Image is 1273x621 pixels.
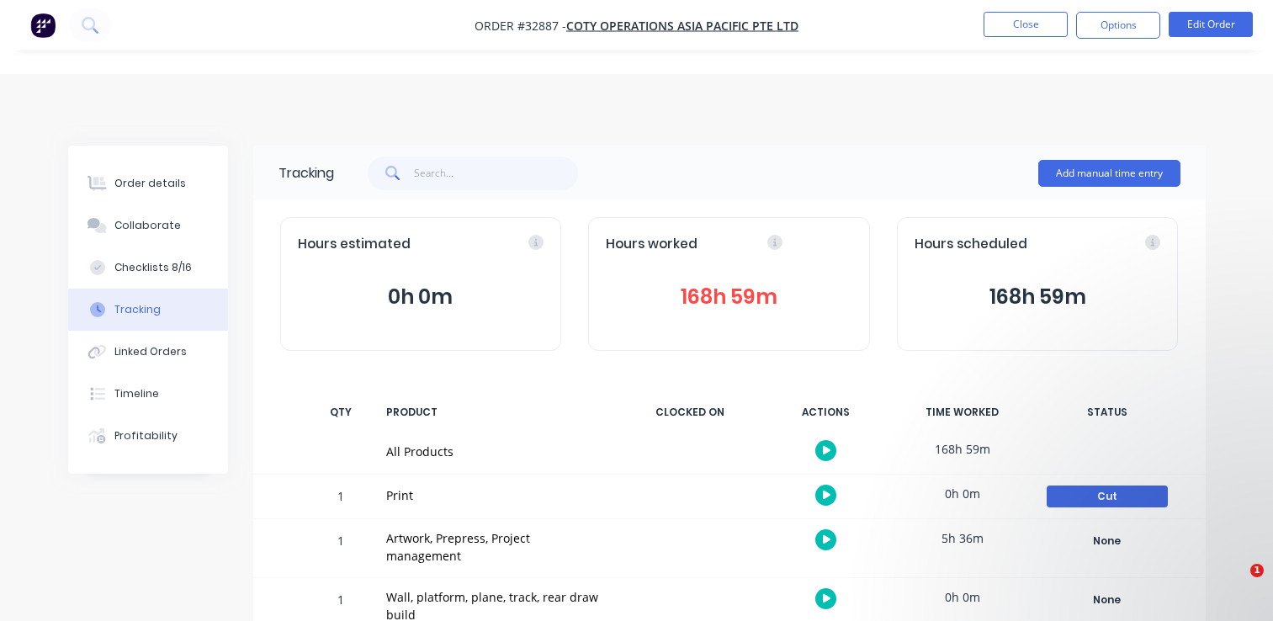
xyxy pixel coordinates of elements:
div: CLOCKED ON [627,395,753,430]
div: 0h 0m [899,475,1026,512]
div: Timeline [114,386,159,401]
div: Profitability [114,428,178,443]
button: Collaborate [68,204,228,247]
div: STATUS [1036,395,1179,430]
div: 1 [316,477,366,518]
div: 5h 36m [899,519,1026,557]
div: 0h 0m [899,578,1026,616]
button: 168h 59m [606,281,852,313]
div: All Products [386,443,607,460]
button: Linked Orders [68,331,228,373]
div: Tracking [114,302,161,317]
div: PRODUCT [376,395,617,430]
div: Collaborate [114,218,181,233]
div: 1 [316,522,366,577]
div: Linked Orders [114,344,187,359]
span: Hours scheduled [915,235,1027,254]
div: Order details [114,176,186,191]
button: 168h 59m [915,281,1161,313]
span: 1 [1250,564,1264,577]
button: Profitability [68,415,228,457]
div: None [1047,589,1168,611]
div: Artwork, Prepress, Project management [386,529,607,565]
button: Add manual time entry [1038,160,1180,187]
button: None [1046,588,1169,612]
div: TIME WORKED [899,395,1026,430]
div: Print [386,486,607,504]
button: Checklists 8/16 [68,247,228,289]
span: Hours estimated [298,235,411,254]
div: Checklists 8/16 [114,260,192,275]
div: ACTIONS [763,395,889,430]
div: QTY [316,395,366,430]
button: 0h 0m [298,281,544,313]
span: Hours worked [606,235,697,254]
iframe: Intercom live chat [1216,564,1256,604]
input: Search... [414,157,578,190]
button: Timeline [68,373,228,415]
button: Tracking [68,289,228,331]
div: Tracking [278,163,334,183]
div: 168h 59m [899,430,1026,468]
button: Order details [68,162,228,204]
